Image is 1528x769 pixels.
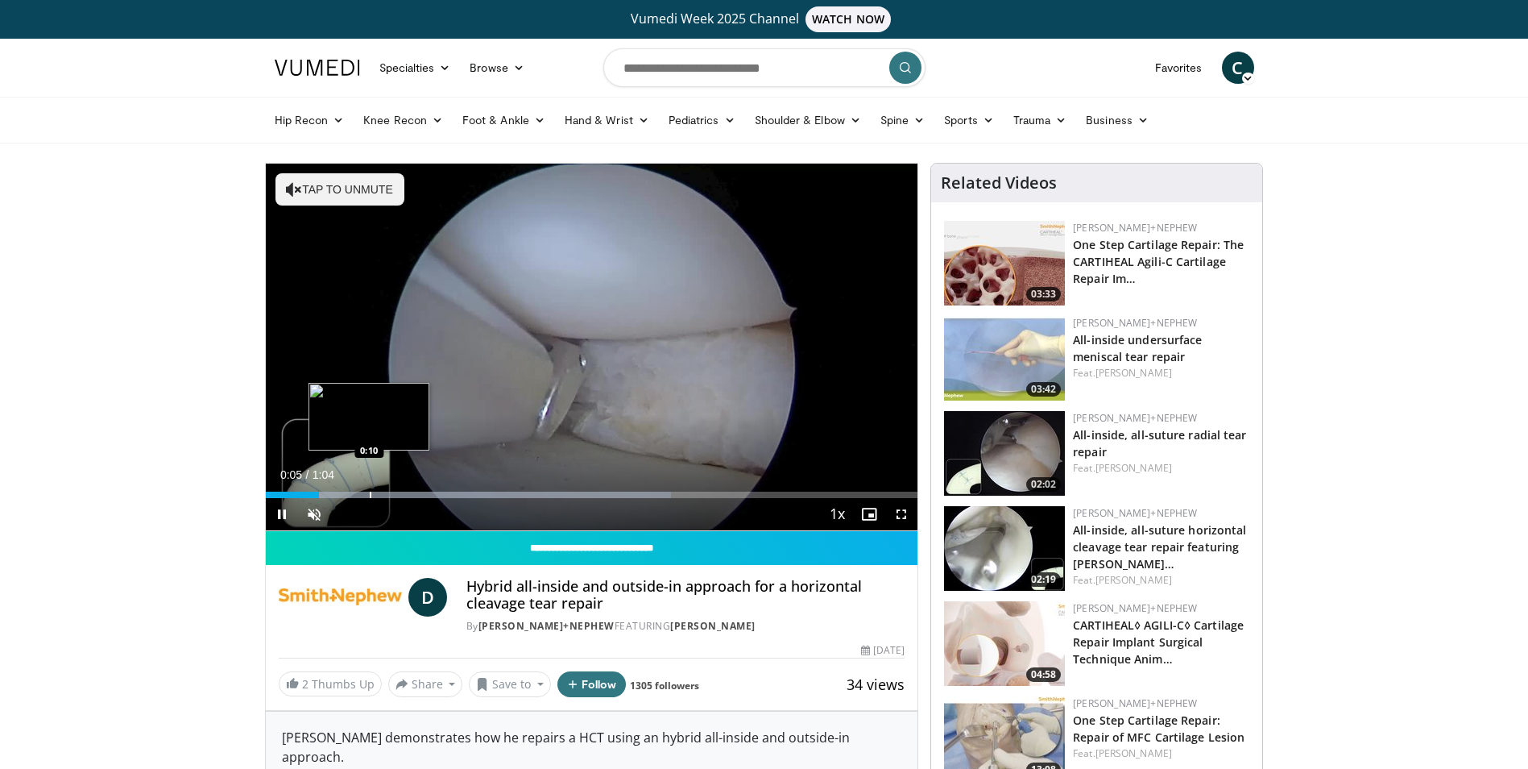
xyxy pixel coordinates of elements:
[944,601,1065,686] a: 04:58
[934,104,1004,136] a: Sports
[944,506,1065,591] a: 02:19
[885,498,917,530] button: Fullscreen
[853,498,885,530] button: Enable picture-in-picture mode
[1073,316,1197,330] a: [PERSON_NAME]+Nephew
[265,104,354,136] a: Hip Recon
[603,48,925,87] input: Search topics, interventions
[478,619,615,633] a: [PERSON_NAME]+Nephew
[277,6,1252,32] a: Vumedi Week 2025 ChannelWATCH NOW
[555,104,659,136] a: Hand & Wrist
[279,671,382,696] a: 2 Thumbs Up
[306,468,309,481] span: /
[944,506,1065,591] img: 173c071b-399e-4fbc-8156-5fdd8d6e2d0e.150x105_q85_crop-smart_upscale.jpg
[659,104,745,136] a: Pediatrics
[266,492,918,498] div: Progress Bar
[1004,104,1077,136] a: Trauma
[944,316,1065,401] a: 03:42
[745,104,871,136] a: Shoulder & Elbow
[1073,573,1249,588] div: Feat.
[1026,572,1061,587] span: 02:19
[1222,52,1254,84] a: C
[1095,573,1172,587] a: [PERSON_NAME]
[1073,696,1197,710] a: [PERSON_NAME]+Nephew
[1073,332,1202,364] a: All-inside undersurface meniscal tear repair
[1095,366,1172,380] a: [PERSON_NAME]
[1073,237,1244,286] a: One Step Cartilage Repair: The CARTIHEAL Agili-C Cartilage Repair Im…
[313,468,334,481] span: 1:04
[298,498,330,530] button: Unmute
[1073,522,1246,572] a: All-inside, all-suture horizontal cleavage tear repair featuring [PERSON_NAME]…
[1076,104,1158,136] a: Business
[1095,746,1172,760] a: [PERSON_NAME]
[1073,617,1244,667] a: CARTIHEAL◊ AGILI-C◊ Cartilage Repair Implant Surgical Technique Anim…
[408,578,447,617] a: D
[944,411,1065,496] img: 0d5ae7a0-0009-4902-af95-81e215730076.150x105_q85_crop-smart_upscale.jpg
[302,676,308,692] span: 2
[871,104,934,136] a: Spine
[1073,427,1246,459] a: All-inside, all-suture radial tear repair
[941,173,1057,193] h4: Related Videos
[861,643,905,658] div: [DATE]
[1026,667,1061,682] span: 04:58
[1073,411,1197,425] a: [PERSON_NAME]+Nephew
[1145,52,1212,84] a: Favorites
[944,601,1065,686] img: 0d962de6-6f40-43c7-a91b-351674d85659.150x105_q85_crop-smart_upscale.jpg
[821,498,853,530] button: Playback Rate
[1073,713,1244,745] a: One Step Cartilage Repair: Repair of MFC Cartilage Lesion
[279,578,402,617] img: Smith+Nephew
[944,221,1065,306] img: 781f413f-8da4-4df1-9ef9-bed9c2d6503b.150x105_q85_crop-smart_upscale.jpg
[944,316,1065,401] img: 02c34c8e-0ce7-40b9-85e3-cdd59c0970f9.150x105_q85_crop-smart_upscale.jpg
[1073,366,1249,380] div: Feat.
[466,619,905,634] div: By FEATURING
[275,173,404,206] button: Tap to unmute
[630,679,699,692] a: 1305 followers
[466,578,905,613] h4: Hybrid all-inside and outside-in approach for a horizontal cleavage tear repair
[280,468,302,481] span: 0:05
[1026,477,1061,492] span: 02:02
[847,675,905,694] span: 34 views
[1095,461,1172,475] a: [PERSON_NAME]
[370,52,461,84] a: Specialties
[388,671,463,697] button: Share
[460,52,534,84] a: Browse
[1073,221,1197,235] a: [PERSON_NAME]+Nephew
[354,104,453,136] a: Knee Recon
[944,411,1065,496] a: 02:02
[453,104,555,136] a: Foot & Ankle
[275,60,360,76] img: VuMedi Logo
[805,6,891,32] span: WATCH NOW
[266,498,298,530] button: Pause
[1073,746,1249,761] div: Feat.
[308,383,429,451] img: image.jpeg
[1073,601,1197,615] a: [PERSON_NAME]+Nephew
[1073,506,1197,520] a: [PERSON_NAME]+Nephew
[557,671,627,697] button: Follow
[266,164,918,531] video-js: Video Player
[670,619,756,633] a: [PERSON_NAME]
[944,221,1065,306] a: 03:33
[1026,287,1061,301] span: 03:33
[469,671,551,697] button: Save to
[1073,461,1249,476] div: Feat.
[1026,382,1061,397] span: 03:42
